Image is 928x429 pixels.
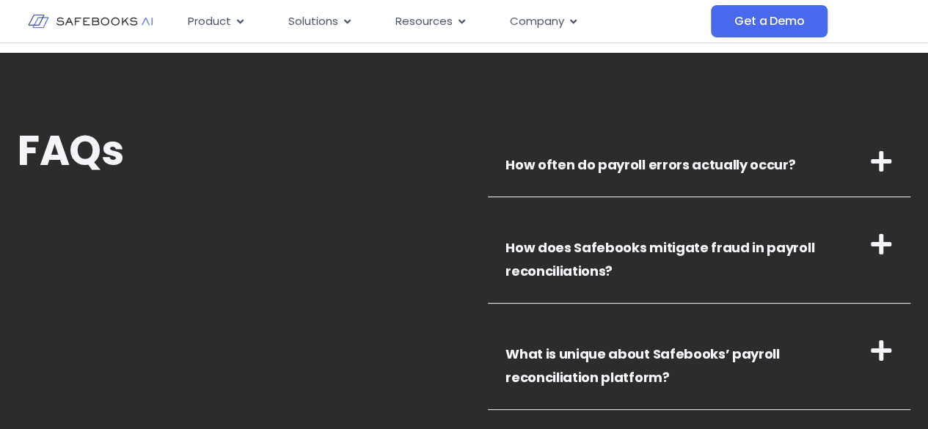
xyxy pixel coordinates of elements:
span: Company [510,13,564,30]
a: Get a Demo [711,5,827,37]
a: How often do payroll errors actually occur? [505,155,795,174]
a: What is unique about Safebooks’ payroll reconciliation platform? [505,345,780,386]
h3: How does Safebooks mitigate fraud in payroll reconciliations? [488,209,910,304]
span: Product [188,13,231,30]
h3: How often do payroll errors actually occur? [488,126,910,197]
div: Menu Toggle [176,7,711,36]
span: Resources [395,13,453,30]
a: How does Safebooks mitigate fraud in payroll reconciliations? [505,238,814,280]
h2: FAQs [18,126,123,175]
h3: What is unique about Safebooks’ payroll reconciliation platform? [488,315,910,410]
span: Solutions [288,13,338,30]
span: Get a Demo [734,14,804,29]
nav: Menu [176,7,711,36]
